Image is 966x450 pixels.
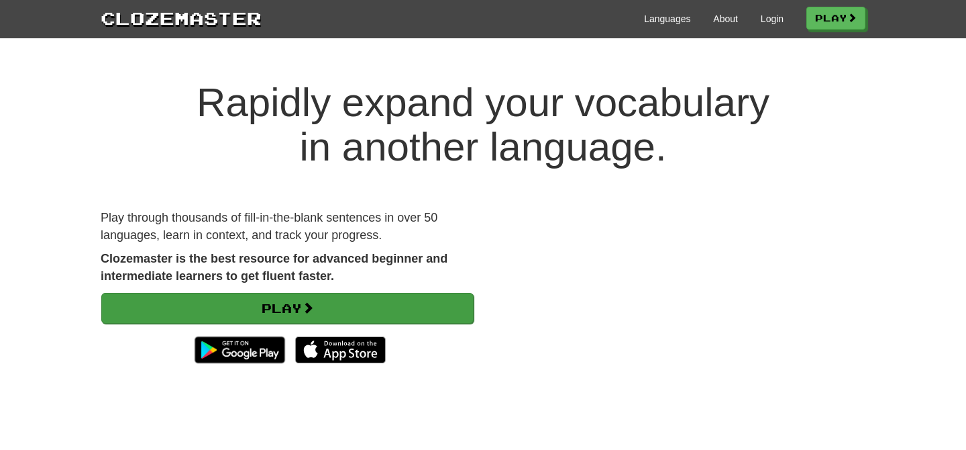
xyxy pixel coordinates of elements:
[188,330,292,370] img: Get it on Google Play
[761,12,784,26] a: Login
[644,12,690,26] a: Languages
[101,5,262,30] a: Clozemaster
[806,7,865,30] a: Play
[101,293,474,324] a: Play
[295,336,386,363] img: Download_on_the_App_Store_Badge_US-UK_135x40-25178aeef6eb6b83b96f5f2d004eda3bffbb37122de64afbaef7...
[713,12,738,26] a: About
[101,252,447,283] strong: Clozemaster is the best resource for advanced beginner and intermediate learners to get fluent fa...
[101,210,473,244] p: Play through thousands of fill-in-the-blank sentences in over 50 languages, learn in context, and...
